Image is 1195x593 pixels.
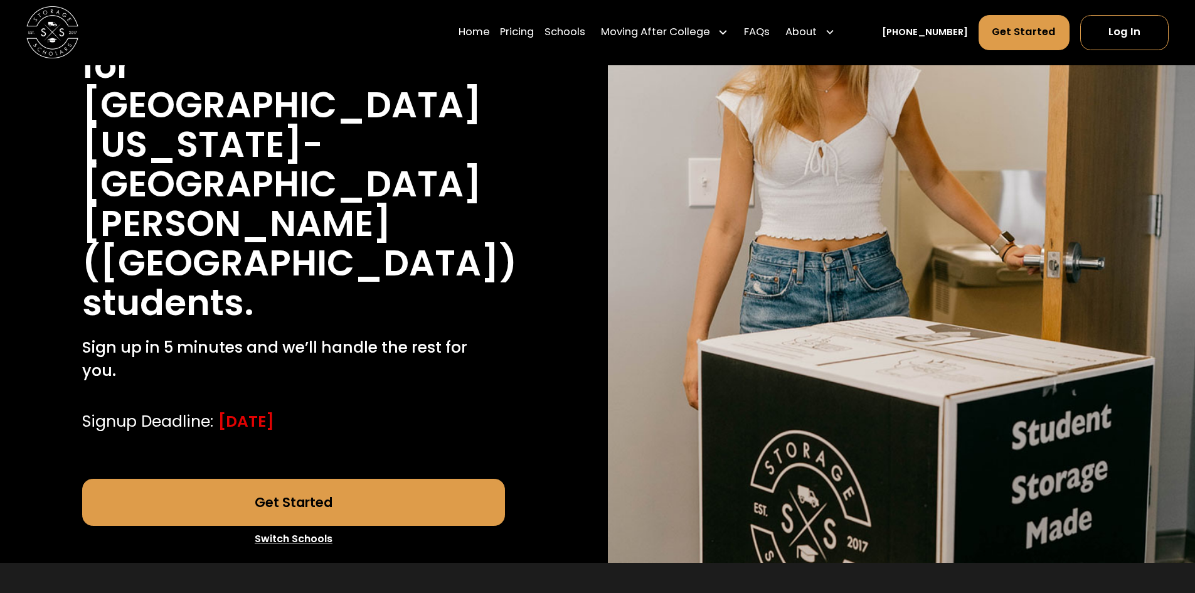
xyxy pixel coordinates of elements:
h1: [GEOGRAPHIC_DATA][US_STATE]-[GEOGRAPHIC_DATA][PERSON_NAME] ([GEOGRAPHIC_DATA]) [82,85,517,283]
a: Log In [1080,15,1169,50]
a: Home [459,14,490,51]
a: Get Started [82,479,505,526]
div: Signup Deadline: [82,410,213,433]
a: [PHONE_NUMBER] [882,26,968,40]
div: Moving After College [596,14,734,51]
div: [DATE] [218,410,274,433]
a: Schools [544,14,585,51]
a: FAQs [744,14,770,51]
a: Pricing [500,14,534,51]
div: About [780,14,841,51]
img: Storage Scholars main logo [26,6,78,58]
h1: students. [82,283,254,323]
a: Switch Schools [82,526,505,552]
p: Sign up in 5 minutes and we’ll handle the rest for you. [82,336,505,383]
a: Get Started [979,15,1070,50]
div: Moving After College [601,25,710,41]
div: About [785,25,817,41]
